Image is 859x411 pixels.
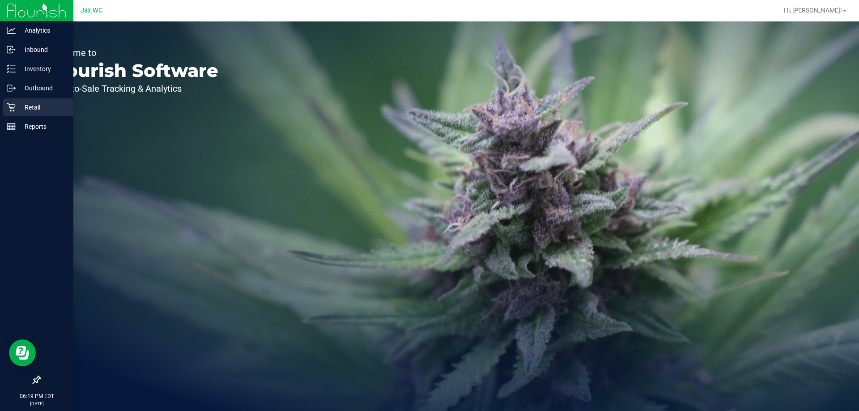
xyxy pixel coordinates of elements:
[48,62,218,80] p: Flourish Software
[7,45,16,54] inline-svg: Inbound
[4,400,69,407] p: [DATE]
[7,64,16,73] inline-svg: Inventory
[784,7,842,14] span: Hi, [PERSON_NAME]!
[7,26,16,35] inline-svg: Analytics
[9,339,36,366] iframe: Resource center
[16,121,69,132] p: Reports
[16,83,69,93] p: Outbound
[16,102,69,113] p: Retail
[7,103,16,112] inline-svg: Retail
[16,25,69,36] p: Analytics
[16,44,69,55] p: Inbound
[81,7,102,14] span: Jax WC
[48,48,218,57] p: Welcome to
[7,84,16,93] inline-svg: Outbound
[7,122,16,131] inline-svg: Reports
[16,64,69,74] p: Inventory
[4,392,69,400] p: 06:19 PM EDT
[48,84,218,93] p: Seed-to-Sale Tracking & Analytics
